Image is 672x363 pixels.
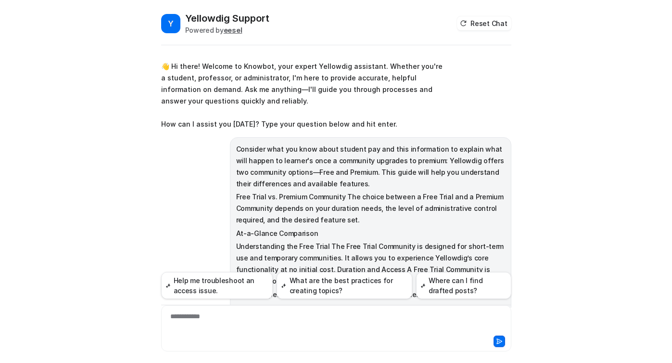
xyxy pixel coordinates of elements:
[185,12,269,25] h2: Yellowdig Support
[236,228,505,239] p: At-a-Glance Comparison
[185,25,269,35] div: Powered by
[161,61,443,130] p: 👋 Hi there! Welcome to Knowbot, your expert Yellowdig assistant. Whether you're a student, profes...
[161,14,180,33] span: Y
[236,241,505,287] p: Understanding the Free Trial The Free Trial Community is designed for short-term use and temporar...
[416,272,511,299] button: Where can I find drafted posts?
[457,16,511,30] button: Reset Chat
[236,143,505,190] p: Consider what you know about student pay and this information to explain what will happen to lear...
[277,272,412,299] button: What are the best practices for creating topics?
[161,272,273,299] button: Help me troubleshoot an access issue.
[236,191,505,226] p: Free Trial vs. Premium Community The choice between a Free Trial and a Premium Community depends ...
[224,26,242,34] b: eesel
